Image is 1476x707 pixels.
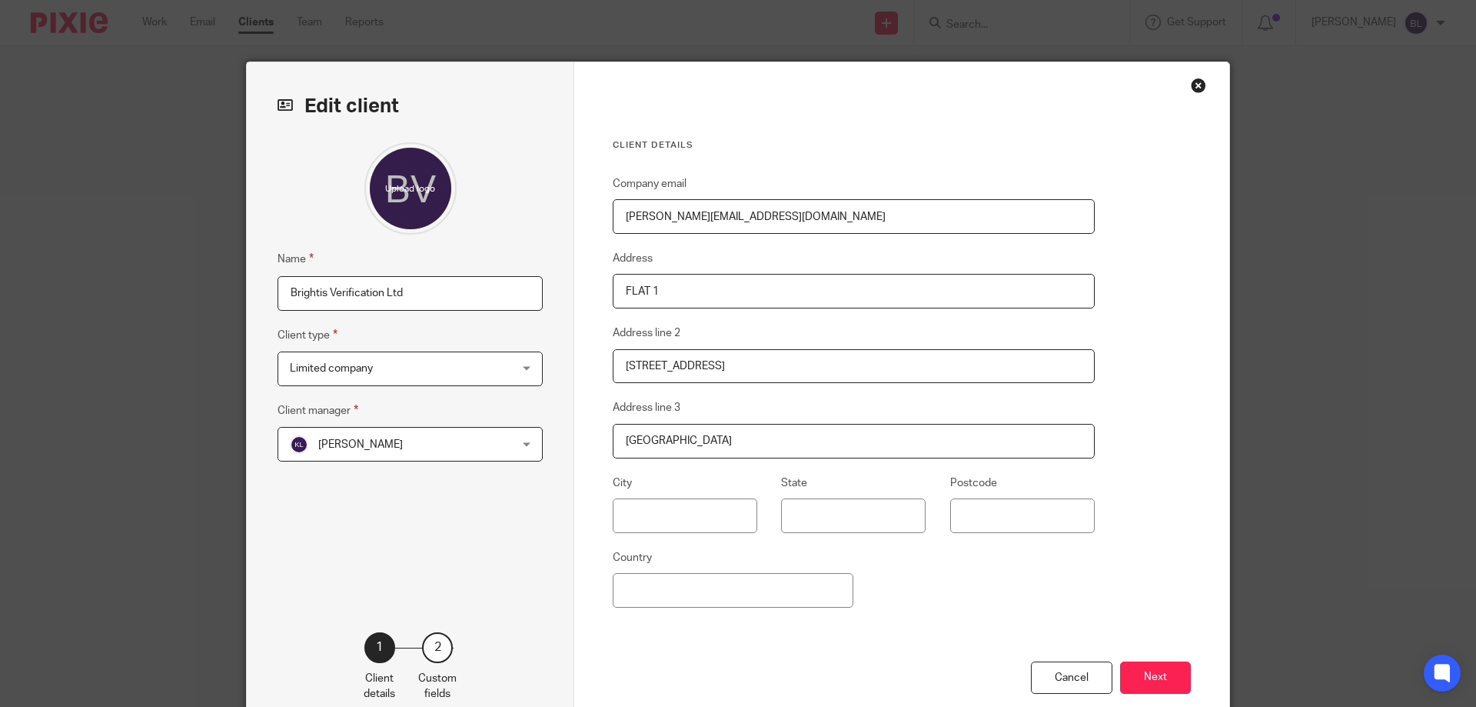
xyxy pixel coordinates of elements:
div: Cancel [1031,662,1112,695]
p: Custom fields [418,671,457,702]
label: Client type [278,326,337,344]
img: svg%3E [290,435,308,454]
label: City [613,475,632,491]
h2: Edit client [278,93,543,119]
label: Country [613,550,652,565]
label: Address line 2 [613,325,680,341]
div: Close this dialog window [1191,78,1206,93]
div: 2 [422,632,453,663]
label: Postcode [950,475,997,491]
label: State [781,475,807,491]
div: 1 [364,632,395,663]
p: Client details [364,671,395,702]
label: Address [613,251,653,266]
label: Company email [613,176,686,192]
button: Next [1120,662,1191,695]
h3: Client details [613,139,1095,152]
label: Address line 3 [613,400,680,415]
label: Name [278,250,314,268]
label: Client manager [278,402,358,419]
span: [PERSON_NAME] [318,439,403,450]
span: Limited company [290,363,373,374]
